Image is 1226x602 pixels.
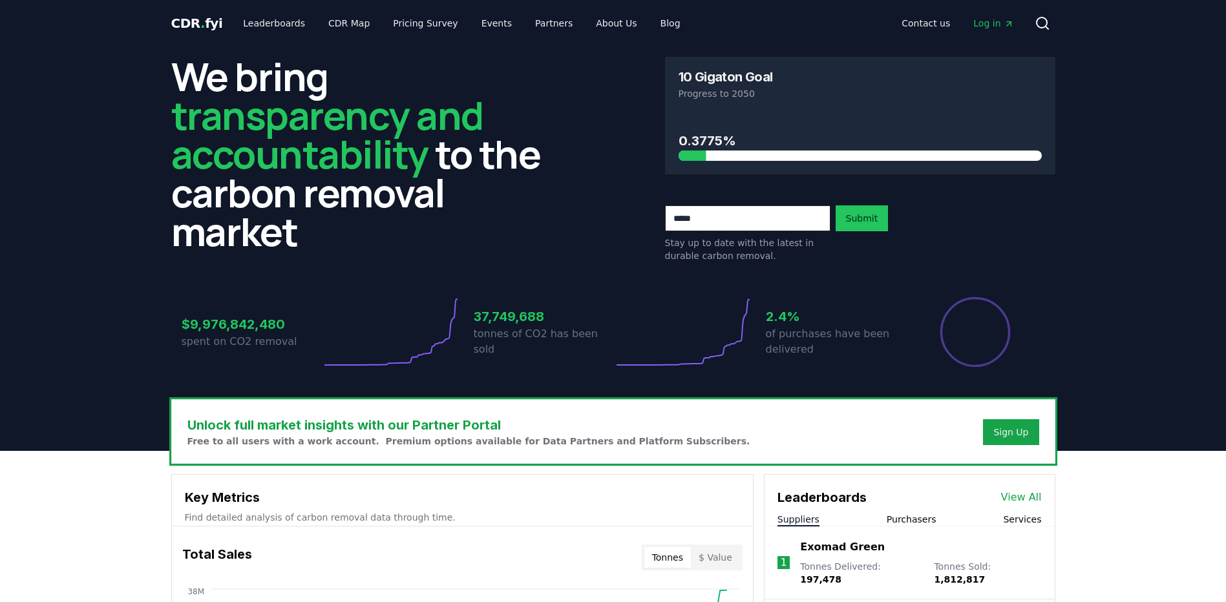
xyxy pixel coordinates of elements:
[171,14,223,32] a: CDR.fyi
[171,88,483,180] span: transparency and accountability
[471,12,522,35] a: Events
[934,574,985,585] span: 1,812,817
[586,12,647,35] a: About Us
[691,547,740,568] button: $ Value
[983,419,1039,445] button: Sign Up
[780,555,787,570] p: 1
[187,587,204,596] tspan: 38M
[644,547,691,568] button: Tonnes
[233,12,315,35] a: Leaderboards
[525,12,583,35] a: Partners
[182,315,321,334] h3: $9,976,842,480
[318,12,380,35] a: CDR Map
[474,326,613,357] p: tonnes of CO2 has been sold
[171,16,223,31] span: CDR fyi
[200,16,205,31] span: .
[679,131,1042,150] h3: 0.3775%
[973,17,1013,30] span: Log in
[766,307,905,326] h3: 2.4%
[233,12,690,35] nav: Main
[650,12,691,35] a: Blog
[679,87,1042,100] p: Progress to 2050
[777,488,867,507] h3: Leaderboards
[777,513,819,526] button: Suppliers
[891,12,1024,35] nav: Main
[963,12,1024,35] a: Log in
[665,236,830,262] p: Stay up to date with the latest in durable carbon removal.
[474,307,613,326] h3: 37,749,688
[836,205,889,231] button: Submit
[800,539,885,555] a: Exomad Green
[383,12,468,35] a: Pricing Survey
[934,560,1041,586] p: Tonnes Sold :
[187,435,750,448] p: Free to all users with a work account. Premium options available for Data Partners and Platform S...
[891,12,960,35] a: Contact us
[679,70,773,83] h3: 10 Gigaton Goal
[185,511,740,524] p: Find detailed analysis of carbon removal data through time.
[766,326,905,357] p: of purchases have been delivered
[993,426,1028,439] a: Sign Up
[182,334,321,349] p: spent on CO2 removal
[187,415,750,435] h3: Unlock full market insights with our Partner Portal
[185,488,740,507] h3: Key Metrics
[939,296,1011,368] div: Percentage of sales delivered
[171,57,562,251] h2: We bring to the carbon removal market
[1003,513,1041,526] button: Services
[182,545,252,570] h3: Total Sales
[1001,490,1042,505] a: View All
[887,513,936,526] button: Purchasers
[800,574,841,585] span: 197,478
[800,560,921,586] p: Tonnes Delivered :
